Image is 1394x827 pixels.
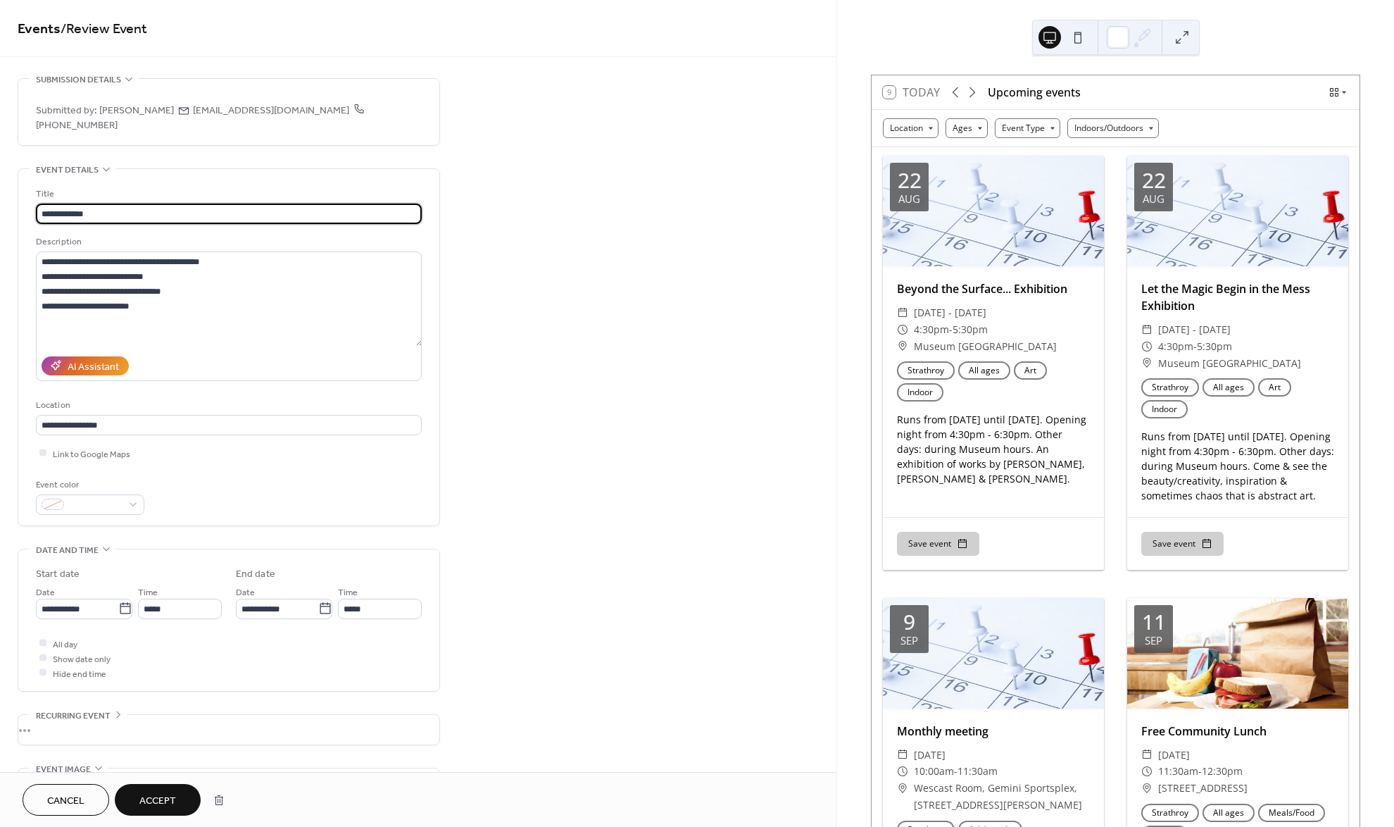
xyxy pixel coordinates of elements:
[903,611,915,633] div: 9
[36,762,91,777] span: Event image
[139,794,176,809] span: Accept
[18,15,61,43] a: Events
[883,723,1104,740] div: Monthly meeting
[897,304,908,321] div: ​
[1142,170,1166,191] div: 22
[1127,429,1348,503] div: Runs from [DATE] until [DATE]. Opening night from 4:30pm - 6:30pm. Other days: during Museum hour...
[338,585,358,599] span: Time
[1141,355,1153,372] div: ​
[897,532,979,556] button: Save event
[954,763,957,780] span: -
[1158,355,1301,372] span: Museum [GEOGRAPHIC_DATA]
[1141,532,1224,556] button: Save event
[914,304,986,321] span: [DATE] - [DATE]
[898,170,922,191] div: 22
[949,321,953,338] span: -
[1158,763,1198,780] span: 11:30am
[1127,280,1348,314] div: Let the Magic Begin in the Mess Exhibition
[914,747,946,764] span: [DATE]
[42,356,129,375] button: AI Assistant
[36,163,99,178] span: Event details
[914,763,954,780] span: 10:00am
[23,784,109,816] button: Cancel
[953,321,988,338] span: 5:30pm
[53,666,106,681] span: Hide end time
[36,543,99,558] span: Date and time
[236,567,275,582] div: End date
[883,280,1104,297] div: Beyond the Surface... Exhibition
[900,635,918,646] div: Sep
[914,338,1057,355] span: Museum [GEOGRAPHIC_DATA]
[1141,763,1153,780] div: ​
[36,101,365,135] span: [PHONE_NUMBER]
[914,321,949,338] span: 4:30pm
[1158,321,1231,338] span: [DATE] - [DATE]
[1158,747,1190,764] span: [DATE]
[36,104,422,133] span: Submitted by: [PERSON_NAME] [EMAIL_ADDRESS][DOMAIN_NAME]
[1141,338,1153,355] div: ​
[1158,338,1193,355] span: 4:30pm
[957,763,998,780] span: 11:30am
[36,73,121,87] span: Submission details
[18,715,439,745] div: •••
[897,338,908,355] div: ​
[897,763,908,780] div: ​
[138,585,158,599] span: Time
[36,187,419,201] div: Title
[914,780,1090,814] span: Wescast Room, Gemini Sportsplex, [STREET_ADDRESS][PERSON_NAME]
[36,585,55,599] span: Date
[53,652,111,666] span: Show date only
[1143,194,1164,204] div: Aug
[1202,763,1243,780] span: 12:30pm
[1141,747,1153,764] div: ​
[897,321,908,338] div: ​
[236,585,255,599] span: Date
[897,747,908,764] div: ​
[1145,635,1162,646] div: Sep
[53,447,130,461] span: Link to Google Maps
[36,478,142,492] div: Event color
[897,780,908,797] div: ​
[1141,321,1153,338] div: ​
[988,84,1081,101] div: Upcoming events
[1141,780,1153,797] div: ​
[61,15,147,43] span: / Review Event
[1193,338,1197,355] span: -
[68,359,119,374] div: AI Assistant
[36,567,80,582] div: Start date
[883,412,1104,486] div: Runs from [DATE] until [DATE]. Opening night from 4:30pm - 6:30pm. Other days: during Museum hour...
[53,637,77,652] span: All day
[115,784,201,816] button: Accept
[1197,338,1232,355] span: 5:30pm
[1198,763,1202,780] span: -
[47,794,84,809] span: Cancel
[36,235,419,249] div: Description
[1158,780,1248,797] span: [STREET_ADDRESS]
[36,709,111,723] span: Recurring event
[1127,723,1348,740] div: Free Community Lunch
[898,194,920,204] div: Aug
[36,398,419,413] div: Location
[1142,611,1166,633] div: 11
